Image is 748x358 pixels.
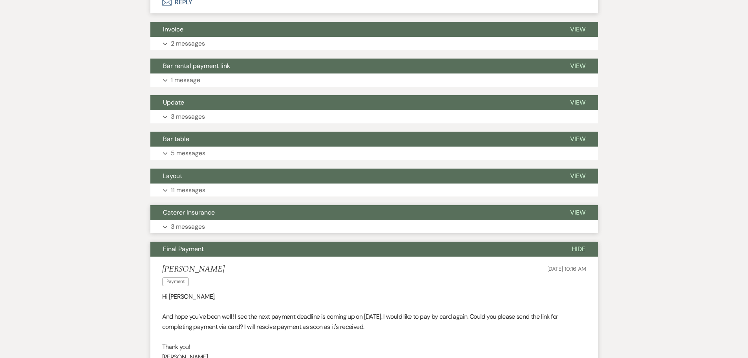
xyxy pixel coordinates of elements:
h5: [PERSON_NAME] [162,264,225,274]
button: 5 messages [150,147,598,160]
button: 11 messages [150,184,598,197]
p: Hi [PERSON_NAME], [162,292,586,302]
button: Hide [559,242,598,257]
span: Payment [162,277,189,286]
button: View [558,22,598,37]
span: [DATE] 10:16 AM [547,265,586,272]
p: 5 messages [171,148,205,158]
p: 3 messages [171,112,205,122]
span: Bar table [163,135,189,143]
p: Thank you! [162,342,586,352]
span: View [570,25,585,33]
button: 1 message [150,73,598,87]
span: Invoice [163,25,183,33]
p: 1 message [171,75,200,85]
span: Layout [163,172,182,180]
span: Final Payment [163,245,204,253]
button: 3 messages [150,110,598,123]
button: 3 messages [150,220,598,233]
span: View [570,62,585,70]
button: View [558,205,598,220]
span: Update [163,98,184,106]
p: 2 messages [171,39,205,49]
span: Caterer Insurance [163,208,215,217]
p: 11 messages [171,185,205,195]
button: Caterer Insurance [150,205,558,220]
p: And hope you've been well! I see the next payment deadline is coming up on [DATE]. I would like t... [162,312,586,332]
span: View [570,208,585,217]
button: Invoice [150,22,558,37]
button: View [558,59,598,73]
span: Hide [572,245,585,253]
button: Bar table [150,132,558,147]
p: 3 messages [171,222,205,232]
button: Bar rental payment link [150,59,558,73]
button: View [558,95,598,110]
button: Final Payment [150,242,559,257]
button: Layout [150,169,558,184]
button: 2 messages [150,37,598,50]
span: Bar rental payment link [163,62,230,70]
button: View [558,169,598,184]
button: Update [150,95,558,110]
span: View [570,172,585,180]
span: View [570,98,585,106]
span: View [570,135,585,143]
button: View [558,132,598,147]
